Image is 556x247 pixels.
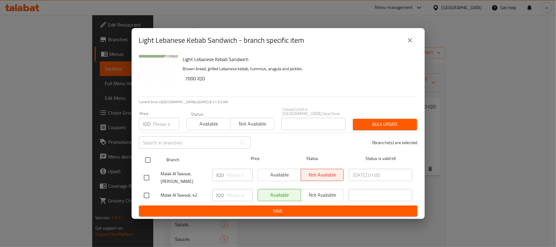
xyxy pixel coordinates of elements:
[161,191,207,199] span: Malak Al Tawouk, 42
[372,140,417,146] p: 0 branche(s) are selected
[230,118,274,130] button: Not available
[403,33,417,48] button: close
[143,120,151,128] p: IQD
[216,191,224,199] p: IQD
[153,118,179,130] input: Please enter price
[139,205,417,217] button: Save
[358,121,412,128] span: Bulk update
[139,136,237,149] input: Search in branches
[139,55,178,94] img: Light Lebanese Kebab Sandwich
[183,65,412,73] p: Brown bread, grilled Lebanese kebab, hummus, arugula and pickles.
[139,35,304,45] h2: Light Lebanese Kebab Sandwich - branch specific item
[353,119,417,130] button: Bulk update
[185,74,412,83] h6: 7000 IQD
[144,207,412,215] span: Save
[227,169,253,181] input: Please enter price
[235,155,275,162] span: Price
[183,55,412,64] h6: Light Lebanese Kebab Sandwich
[227,189,253,201] input: Please enter price
[280,155,344,162] span: Status
[166,156,230,164] span: Branch
[161,170,207,185] span: Malak Al Tawouk, [PERSON_NAME]
[189,119,228,128] span: Available
[187,118,231,130] button: Available
[216,171,224,179] p: IQD
[233,119,272,128] span: Not available
[139,99,417,105] p: Current time in [GEOGRAPHIC_DATA] is [DATE] 8:11:53 AM
[349,155,412,162] span: Status is valid till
